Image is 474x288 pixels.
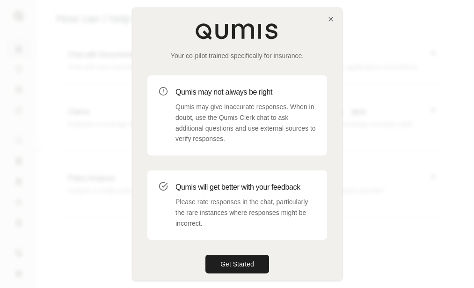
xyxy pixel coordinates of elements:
[175,101,316,144] p: Qumis may give inaccurate responses. When in doubt, use the Qumis Clerk chat to ask additional qu...
[195,22,279,39] img: Qumis Logo
[175,181,316,192] h3: Qumis will get better with your feedback
[175,86,316,97] h3: Qumis may not always be right
[175,196,316,228] p: Please rate responses in the chat, particularly the rare instances where responses might be incor...
[147,51,327,60] p: Your co-pilot trained specifically for insurance.
[205,255,269,273] button: Get Started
